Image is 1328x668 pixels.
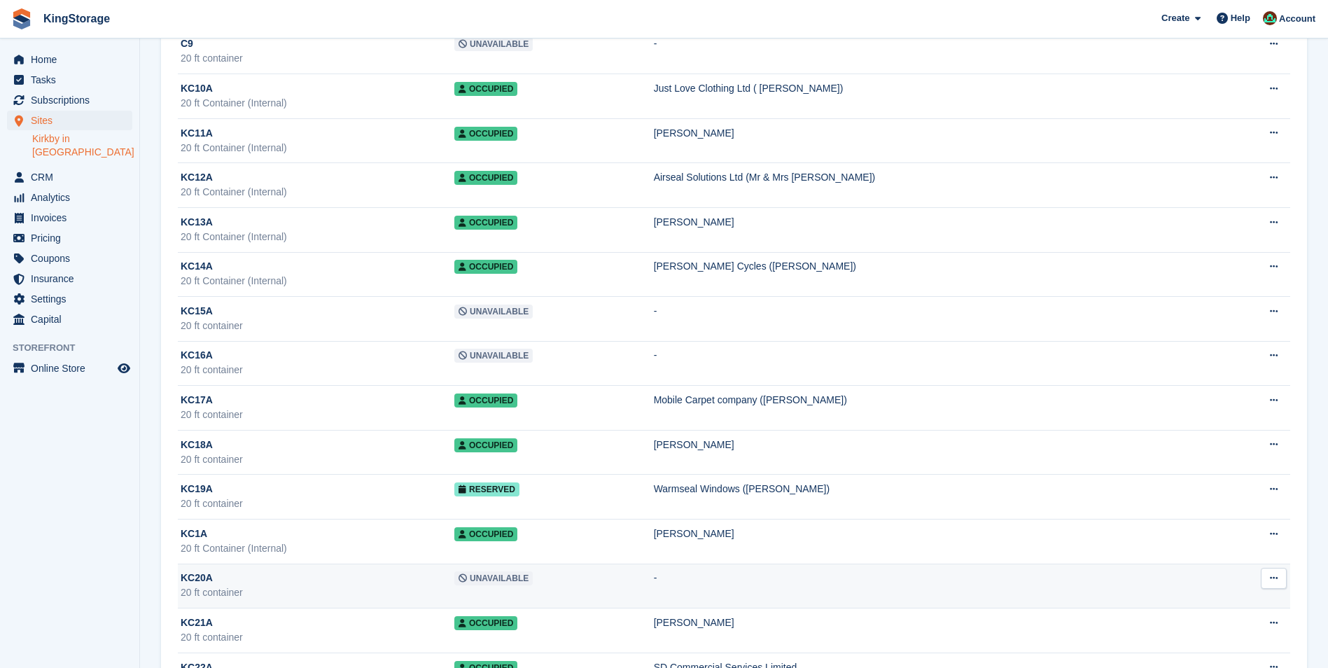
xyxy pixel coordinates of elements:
[654,482,1216,496] div: Warmseal Windows ([PERSON_NAME])
[7,188,132,207] a: menu
[454,349,533,363] span: Unavailable
[454,438,517,452] span: Occupied
[181,215,213,230] span: KC13A
[13,341,139,355] span: Storefront
[454,216,517,230] span: Occupied
[7,50,132,69] a: menu
[181,585,454,600] div: 20 ft container
[181,319,454,333] div: 20 ft container
[7,208,132,228] a: menu
[7,309,132,329] a: menu
[654,393,1216,408] div: Mobile Carpet company ([PERSON_NAME])
[181,126,213,141] span: KC11A
[181,259,213,274] span: KC14A
[181,230,454,244] div: 20 ft Container (Internal)
[7,249,132,268] a: menu
[454,260,517,274] span: Occupied
[7,167,132,187] a: menu
[31,269,115,288] span: Insurance
[181,36,193,51] span: C9
[654,341,1216,386] td: -
[181,274,454,288] div: 20 ft Container (Internal)
[1279,12,1315,26] span: Account
[654,170,1216,185] div: Airseal Solutions Ltd (Mr & Mrs [PERSON_NAME])
[181,51,454,66] div: 20 ft container
[31,289,115,309] span: Settings
[654,259,1216,274] div: [PERSON_NAME] Cycles ([PERSON_NAME])
[654,615,1216,630] div: [PERSON_NAME]
[181,452,454,467] div: 20 ft container
[454,616,517,630] span: Occupied
[181,496,454,511] div: 20 ft container
[181,185,454,200] div: 20 ft Container (Internal)
[31,309,115,329] span: Capital
[454,171,517,185] span: Occupied
[454,127,517,141] span: Occupied
[181,96,454,111] div: 20 ft Container (Internal)
[454,82,517,96] span: Occupied
[454,394,517,408] span: Occupied
[454,305,533,319] span: Unavailable
[7,228,132,248] a: menu
[1263,11,1277,25] img: John King
[31,359,115,378] span: Online Store
[31,228,115,248] span: Pricing
[654,126,1216,141] div: [PERSON_NAME]
[654,29,1216,74] td: -
[31,50,115,69] span: Home
[181,348,213,363] span: KC16A
[181,541,454,556] div: 20 ft Container (Internal)
[181,363,454,377] div: 20 ft container
[7,359,132,378] a: menu
[32,132,132,159] a: Kirkby in [GEOGRAPHIC_DATA]
[7,111,132,130] a: menu
[181,81,213,96] span: KC10A
[181,630,454,645] div: 20 ft container
[31,208,115,228] span: Invoices
[7,289,132,309] a: menu
[7,269,132,288] a: menu
[7,90,132,110] a: menu
[1231,11,1250,25] span: Help
[38,7,116,30] a: KingStorage
[7,70,132,90] a: menu
[31,167,115,187] span: CRM
[11,8,32,29] img: stora-icon-8386f47178a22dfd0bd8f6a31ec36ba5ce8667c1dd55bd0f319d3a0aa187defe.svg
[454,527,517,541] span: Occupied
[181,141,454,155] div: 20 ft Container (Internal)
[31,188,115,207] span: Analytics
[116,360,132,377] a: Preview store
[181,393,213,408] span: KC17A
[31,90,115,110] span: Subscriptions
[181,482,213,496] span: KC19A
[31,111,115,130] span: Sites
[654,81,1216,96] div: Just Love Clothing Ltd ( [PERSON_NAME])
[181,438,213,452] span: KC18A
[181,304,213,319] span: KC15A
[654,215,1216,230] div: [PERSON_NAME]
[454,37,533,51] span: Unavailable
[1161,11,1189,25] span: Create
[654,438,1216,452] div: [PERSON_NAME]
[454,571,533,585] span: Unavailable
[31,249,115,268] span: Coupons
[654,297,1216,342] td: -
[31,70,115,90] span: Tasks
[654,527,1216,541] div: [PERSON_NAME]
[454,482,519,496] span: Reserved
[181,170,213,185] span: KC12A
[654,564,1216,608] td: -
[181,571,213,585] span: KC20A
[181,615,213,630] span: KC21A
[181,408,454,422] div: 20 ft container
[181,527,207,541] span: KC1A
